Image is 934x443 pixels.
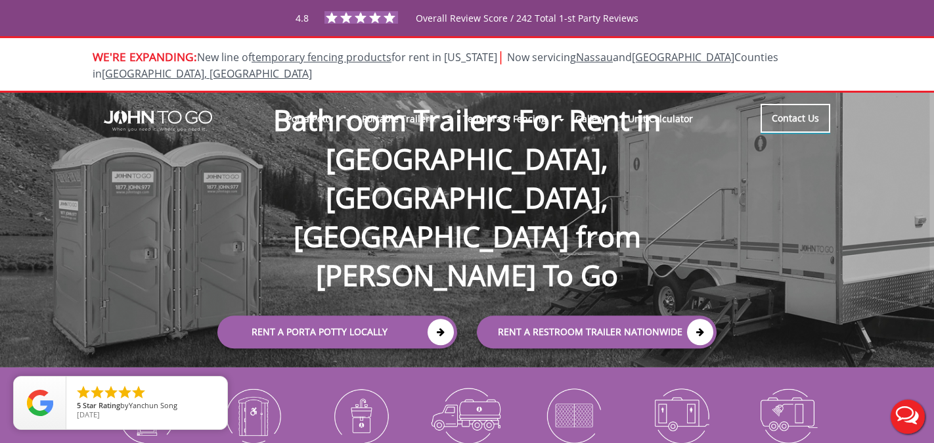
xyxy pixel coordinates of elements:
span: Yanchun Song [129,400,177,410]
span: New line of for rent in [US_STATE] [93,50,778,81]
li:  [103,385,119,400]
a: Porta Potty [275,105,344,133]
span: Now servicing and Counties in [93,50,778,81]
a: Temporary Fencing [452,105,558,133]
a: [GEOGRAPHIC_DATA], [GEOGRAPHIC_DATA] [102,66,312,81]
img: JOHN to go [104,110,212,131]
span: 5 [77,400,81,410]
span: WE'RE EXPANDING: [93,49,197,64]
li:  [131,385,146,400]
li:  [89,385,105,400]
a: Unit Calculator [617,105,704,133]
span: Star Rating [83,400,120,410]
img: Review Rating [27,390,53,416]
span: 4.8 [296,12,309,24]
a: Gallery [564,105,617,133]
a: Rent a Porta Potty Locally [217,316,457,349]
li:  [76,385,91,400]
h1: Bathroom Trailers For Rent in [GEOGRAPHIC_DATA], [GEOGRAPHIC_DATA], [GEOGRAPHIC_DATA] from [PERSO... [204,58,730,295]
a: rent a RESTROOM TRAILER Nationwide [477,316,717,349]
span: Overall Review Score / 242 Total 1-st Party Reviews [416,12,638,51]
span: by [77,402,217,411]
a: Contact Us [761,104,830,133]
a: Portable Trailers [351,105,445,133]
span: [DATE] [77,409,100,419]
button: Live Chat [881,390,934,443]
li:  [117,385,133,400]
